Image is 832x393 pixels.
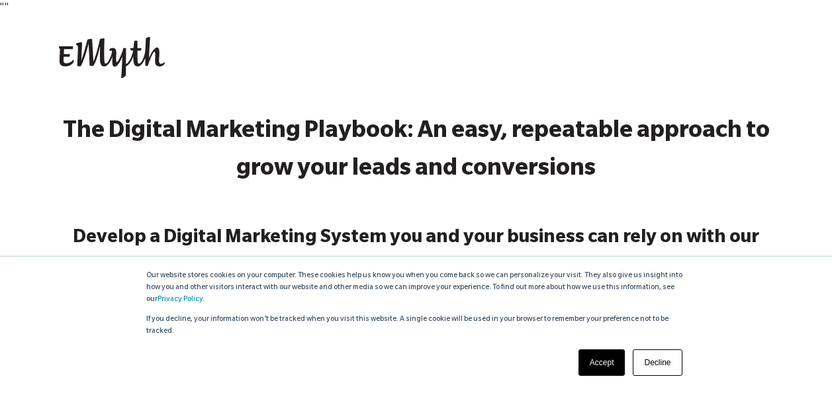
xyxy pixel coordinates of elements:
a: Privacy Policy [158,296,203,304]
a: Accept [578,349,625,376]
p: If you decline, your information won’t be tracked when you visit this website. A single cookie wi... [146,314,686,337]
p: Our website stores cookies on your computer. These cookies help us know you when you come back so... [146,270,686,306]
strong: The Digital Marketing Playbook: An easy, repeatable approach to grow your leads and conversions [63,120,770,183]
a: Decline [633,349,682,376]
strong: Develop a Digital Marketing System you and your business can rely on with our NEW six-week series. [73,229,759,279]
img: EMyth [59,37,165,78]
